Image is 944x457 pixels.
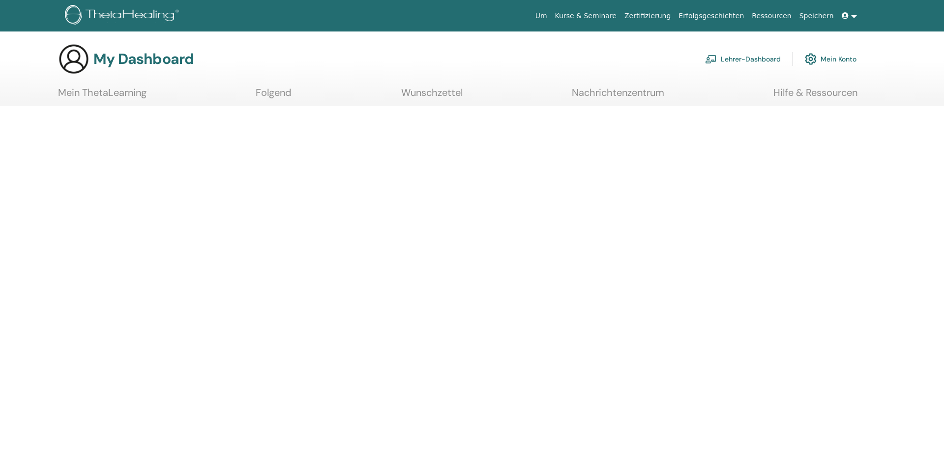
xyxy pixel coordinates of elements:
h3: My Dashboard [93,50,194,68]
a: Erfolgsgeschichten [675,7,748,25]
a: Um [531,7,551,25]
a: Wunschzettel [401,87,463,106]
a: Lehrer-Dashboard [705,48,781,70]
img: chalkboard-teacher.svg [705,55,717,63]
a: Hilfe & Ressourcen [773,87,857,106]
a: Speichern [796,7,838,25]
a: Nachrichtenzentrum [572,87,664,106]
img: generic-user-icon.jpg [58,43,89,75]
a: Kurse & Seminare [551,7,620,25]
img: logo.png [65,5,182,27]
a: Folgend [256,87,292,106]
img: cog.svg [805,51,817,67]
a: Mein ThetaLearning [58,87,147,106]
a: Mein Konto [805,48,856,70]
a: Zertifizierung [620,7,675,25]
a: Ressourcen [748,7,795,25]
